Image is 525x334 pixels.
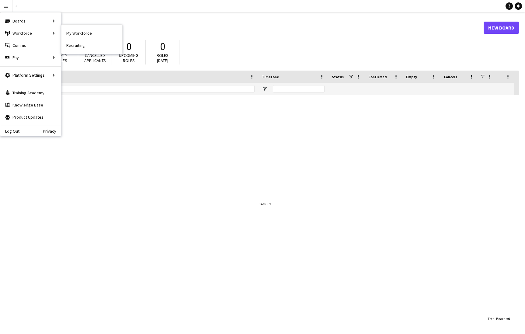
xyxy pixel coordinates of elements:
[368,75,387,79] span: Confirmed
[119,53,138,63] span: Upcoming roles
[0,129,19,134] a: Log Out
[0,15,61,27] div: Boards
[488,313,510,325] div: :
[484,22,519,34] a: New Board
[0,99,61,111] a: Knowledge Base
[0,69,61,81] div: Platform Settings
[508,316,510,321] span: 0
[25,85,255,92] input: Board name Filter Input
[406,75,417,79] span: Empty
[11,23,484,32] h1: Boards
[61,39,122,51] a: Recruiting
[157,53,169,63] span: Roles [DATE]
[0,51,61,64] div: Pay
[262,75,279,79] span: Timezone
[160,40,165,53] span: 0
[262,86,267,92] button: Open Filter Menu
[84,53,106,63] span: Cancelled applicants
[0,39,61,51] a: Comms
[0,111,61,123] a: Product Updates
[488,316,507,321] span: Total Boards
[126,40,131,53] span: 0
[259,202,271,206] div: 0 results
[43,129,61,134] a: Privacy
[61,27,122,39] a: My Workforce
[0,27,61,39] div: Workforce
[444,75,457,79] span: Cancels
[0,87,61,99] a: Training Academy
[332,75,344,79] span: Status
[273,85,325,92] input: Timezone Filter Input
